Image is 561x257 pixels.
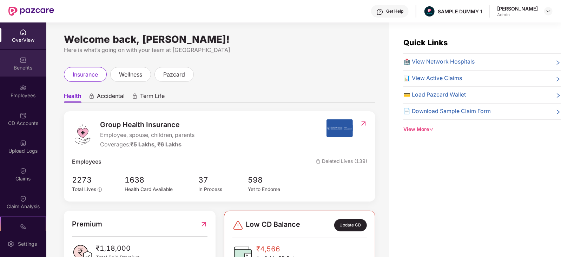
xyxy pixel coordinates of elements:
[64,46,375,54] div: Here is what’s going on with your team at [GEOGRAPHIC_DATA]
[100,119,194,130] span: Group Health Insurance
[199,174,248,186] span: 37
[140,92,165,103] span: Term Life
[64,37,375,42] div: Welcome back, [PERSON_NAME]!
[316,159,321,164] img: deleteIcon
[73,70,98,79] span: insurance
[555,75,561,83] span: right
[7,240,14,248] img: svg+xml;base64,PHN2ZyBpZD0iU2V0dGluZy0yMHgyMCIgeG1sbnM9Imh0dHA6Ly93d3cudzMub3JnLzIwMDAvc3ZnIiB3aW...
[20,167,27,174] img: svg+xml;base64,PHN2ZyBpZD0iQ2xhaW0iIHhtbG5zPSJodHRwOi8vd3d3LnczLm9yZy8yMDAwL3N2ZyIgd2lkdGg9IjIwIi...
[438,8,482,15] div: SAMPLE DUMMY 1
[132,93,138,99] div: animation
[248,174,297,186] span: 598
[497,5,538,12] div: [PERSON_NAME]
[119,70,142,79] span: wellness
[20,112,27,119] img: svg+xml;base64,PHN2ZyBpZD0iQ0RfQWNjb3VudHMiIGRhdGEtbmFtZT0iQ0QgQWNjb3VudHMiIHhtbG5zPSJodHRwOi8vd3...
[546,8,551,14] img: svg+xml;base64,PHN2ZyBpZD0iRHJvcGRvd24tMzJ4MzIiIHhtbG5zPSJodHRwOi8vd3d3LnczLm9yZy8yMDAwL3N2ZyIgd2...
[163,70,185,79] span: pazcard
[403,126,561,133] div: View More
[130,141,181,148] span: ₹5 Lakhs, ₹6 Lakhs
[16,240,39,248] div: Settings
[555,59,561,66] span: right
[424,6,435,17] img: Pazcare_Alternative_logo-01-01.png
[100,140,194,149] div: Coverages:
[403,38,448,47] span: Quick Links
[316,158,367,166] span: Deleted Lives (139)
[20,223,27,230] img: svg+xml;base64,PHN2ZyB4bWxucz0iaHR0cDovL3d3dy53My5vcmcvMjAwMC9zdmciIHdpZHRoPSIyMSIgaGVpZ2h0PSIyMC...
[97,92,125,103] span: Accidental
[20,57,27,64] img: svg+xml;base64,PHN2ZyBpZD0iQmVuZWZpdHMiIHhtbG5zPSJodHRwOi8vd3d3LnczLm9yZy8yMDAwL3N2ZyIgd2lkdGg9Ij...
[555,108,561,116] span: right
[20,29,27,36] img: svg+xml;base64,PHN2ZyBpZD0iSG9tZSIgeG1sbnM9Imh0dHA6Ly93d3cudzMub3JnLzIwMDAvc3ZnIiB3aWR0aD0iMjAiIG...
[248,186,297,193] div: Yet to Endorse
[403,58,475,66] span: 🏥 View Network Hospitals
[334,219,367,231] div: Update CD
[555,92,561,99] span: right
[20,195,27,202] img: svg+xml;base64,PHN2ZyBpZD0iQ2xhaW0iIHhtbG5zPSJodHRwOi8vd3d3LnczLm9yZy8yMDAwL3N2ZyIgd2lkdGg9IjIwIi...
[72,158,101,166] span: Employees
[100,131,194,140] span: Employee, spouse, children, parents
[98,187,102,192] span: info-circle
[125,174,198,186] span: 1638
[403,107,491,116] span: 📄 Download Sample Claim Form
[199,186,248,193] div: In Process
[403,74,462,83] span: 📊 View Active Claims
[72,186,96,192] span: Total Lives
[88,93,95,99] div: animation
[360,120,367,127] img: RedirectIcon
[376,8,383,15] img: svg+xml;base64,PHN2ZyBpZD0iSGVscC0zMngzMiIgeG1sbnM9Imh0dHA6Ly93d3cudzMub3JnLzIwMDAvc3ZnIiB3aWR0aD...
[256,244,305,255] span: ₹4,566
[232,220,244,231] img: svg+xml;base64,PHN2ZyBpZD0iRGFuZ2VyLTMyeDMyIiB4bWxucz0iaHR0cDovL3d3dy53My5vcmcvMjAwMC9zdmciIHdpZH...
[72,174,109,186] span: 2273
[96,243,140,254] span: ₹1,18,000
[72,124,93,145] img: logo
[246,219,300,231] span: Low CD Balance
[497,12,538,18] div: Admin
[8,7,54,16] img: New Pazcare Logo
[20,140,27,147] img: svg+xml;base64,PHN2ZyBpZD0iVXBsb2FkX0xvZ3MiIGRhdGEtbmFtZT0iVXBsb2FkIExvZ3MiIHhtbG5zPSJodHRwOi8vd3...
[429,127,434,132] span: down
[326,119,353,137] img: insurerIcon
[20,84,27,91] img: svg+xml;base64,PHN2ZyBpZD0iRW1wbG95ZWVzIiB4bWxucz0iaHR0cDovL3d3dy53My5vcmcvMjAwMC9zdmciIHdpZHRoPS...
[125,186,198,193] div: Health Card Available
[403,91,466,99] span: 💳 Load Pazcard Wallet
[200,219,207,230] img: RedirectIcon
[64,92,81,103] span: Health
[386,8,403,14] div: Get Help
[72,219,102,230] span: Premium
